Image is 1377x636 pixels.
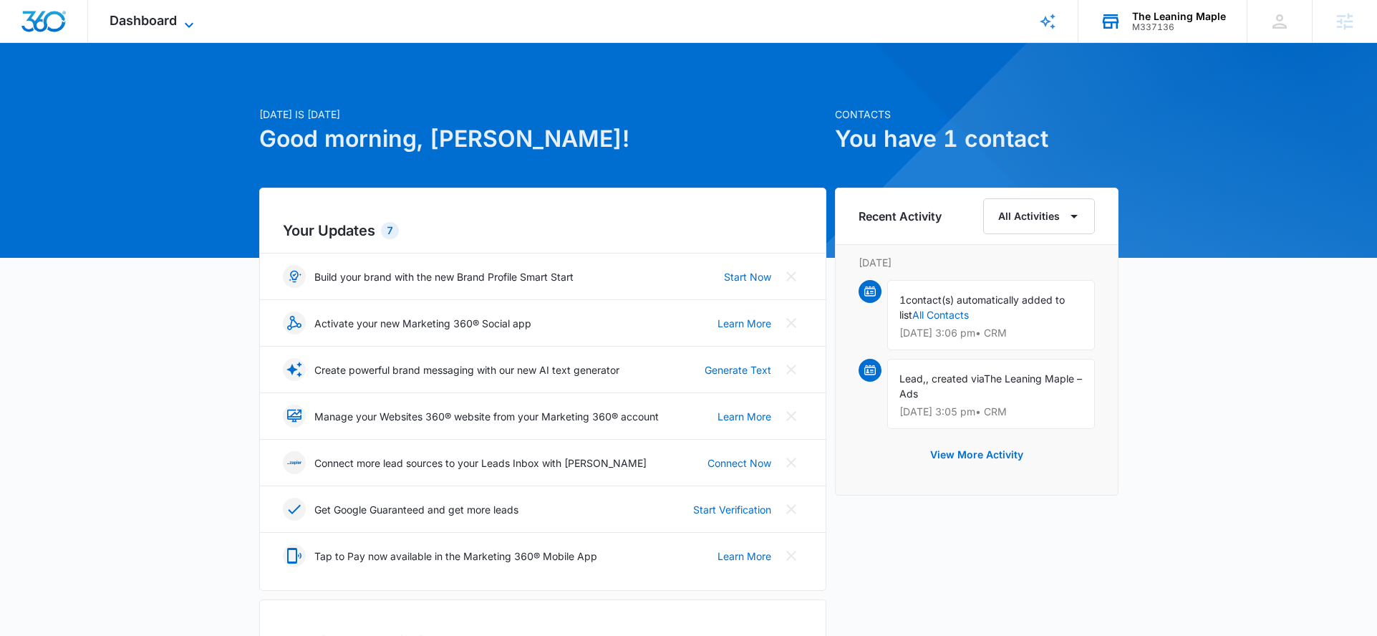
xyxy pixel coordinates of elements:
[142,83,154,95] img: tab_keywords_by_traffic_grey.svg
[724,269,771,284] a: Start Now
[37,37,158,49] div: Domain: [DOMAIN_NAME]
[705,362,771,377] a: Generate Text
[718,549,771,564] a: Learn More
[693,502,771,517] a: Start Verification
[314,456,647,471] p: Connect more lead sources to your Leads Inbox with [PERSON_NAME]
[314,362,619,377] p: Create powerful brand messaging with our new AI text generator
[983,198,1095,234] button: All Activities
[54,85,128,94] div: Domain Overview
[780,405,803,428] button: Close
[1132,22,1226,32] div: account id
[259,122,826,156] h1: Good morning, [PERSON_NAME]!
[40,23,70,34] div: v 4.0.25
[314,409,659,424] p: Manage your Websites 360® website from your Marketing 360® account
[1132,11,1226,22] div: account name
[23,37,34,49] img: website_grey.svg
[259,107,826,122] p: [DATE] is [DATE]
[314,549,597,564] p: Tap to Pay now available in the Marketing 360® Mobile App
[780,265,803,288] button: Close
[899,328,1083,338] p: [DATE] 3:06 pm • CRM
[780,451,803,474] button: Close
[835,107,1118,122] p: Contacts
[718,409,771,424] a: Learn More
[859,255,1095,270] p: [DATE]
[718,316,771,331] a: Learn More
[859,208,942,225] h6: Recent Activity
[158,85,241,94] div: Keywords by Traffic
[314,269,574,284] p: Build your brand with the new Brand Profile Smart Start
[707,456,771,471] a: Connect Now
[110,13,177,28] span: Dashboard
[899,294,1065,321] span: contact(s) automatically added to list
[916,438,1038,472] button: View More Activity
[780,544,803,567] button: Close
[23,23,34,34] img: logo_orange.svg
[899,372,926,385] span: Lead,
[899,372,1082,400] span: The Leaning Maple – Ads
[283,220,803,241] h2: Your Updates
[899,294,906,306] span: 1
[912,309,969,321] a: All Contacts
[39,83,50,95] img: tab_domain_overview_orange.svg
[835,122,1118,156] h1: You have 1 contact
[381,222,399,239] div: 7
[780,498,803,521] button: Close
[780,312,803,334] button: Close
[314,316,531,331] p: Activate your new Marketing 360® Social app
[926,372,984,385] span: , created via
[899,407,1083,417] p: [DATE] 3:05 pm • CRM
[314,502,518,517] p: Get Google Guaranteed and get more leads
[780,358,803,381] button: Close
